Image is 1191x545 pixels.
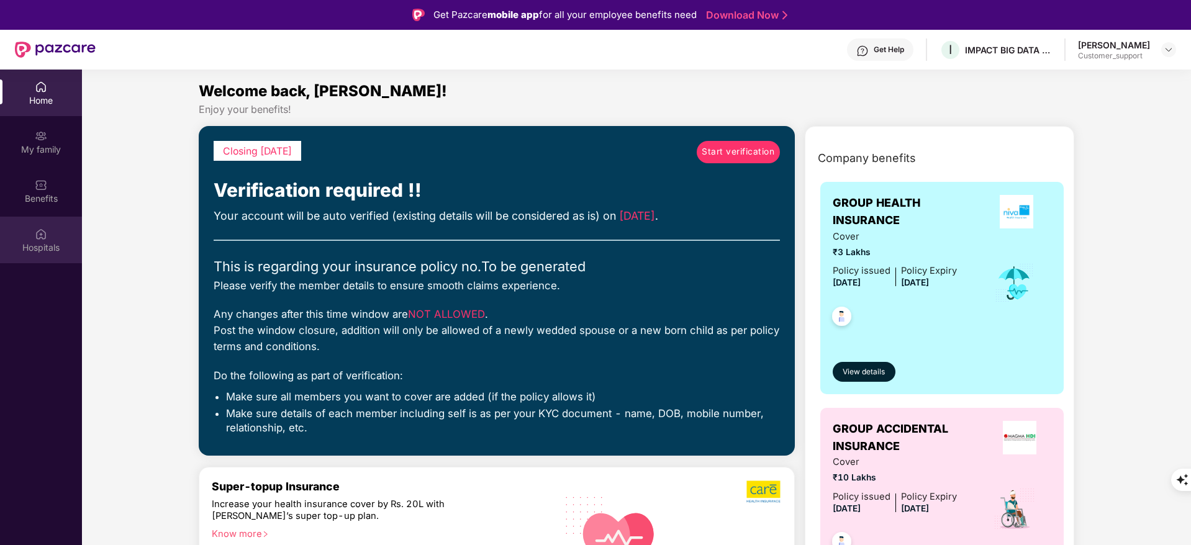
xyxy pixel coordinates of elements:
[1000,195,1033,228] img: insurerLogo
[35,228,47,240] img: svg+xml;base64,PHN2ZyBpZD0iSG9zcGl0YWxzIiB4bWxucz0iaHR0cDovL3d3dy53My5vcmcvMjAwMC9zdmciIHdpZHRoPS...
[199,82,447,100] span: Welcome back, [PERSON_NAME]!
[412,9,425,21] img: Logo
[214,176,780,205] div: Verification required !!
[833,362,895,382] button: View details
[782,9,787,22] img: Stroke
[619,209,655,222] span: [DATE]
[833,420,988,456] span: GROUP ACCIDENTAL INSURANCE
[262,531,269,538] span: right
[901,277,929,287] span: [DATE]
[833,277,861,287] span: [DATE]
[408,308,485,320] span: NOT ALLOWED
[35,81,47,93] img: svg+xml;base64,PHN2ZyBpZD0iSG9tZSIgeG1sbnM9Imh0dHA6Ly93d3cudzMub3JnLzIwMDAvc3ZnIiB3aWR0aD0iMjAiIG...
[993,487,1036,531] img: icon
[901,503,929,513] span: [DATE]
[818,150,916,167] span: Company benefits
[1003,421,1036,454] img: insurerLogo
[35,179,47,191] img: svg+xml;base64,PHN2ZyBpZD0iQmVuZWZpdHMiIHhtbG5zPSJodHRwOi8vd3d3LnczLm9yZy8yMDAwL3N2ZyIgd2lkdGg9Ij...
[843,366,885,378] span: View details
[833,246,957,259] span: ₹3 Lakhs
[833,230,957,244] span: Cover
[833,471,957,485] span: ₹10 Lakhs
[697,141,780,163] a: Start verification
[856,45,869,57] img: svg+xml;base64,PHN2ZyBpZD0iSGVscC0zMngzMiIgeG1sbnM9Imh0dHA6Ly93d3cudzMub3JnLzIwMDAvc3ZnIiB3aWR0aD...
[833,194,981,230] span: GROUP HEALTH INSURANCE
[949,42,952,57] span: I
[214,207,780,225] div: Your account will be auto verified (existing details will be considered as is) on .
[833,264,890,278] div: Policy issued
[15,42,96,58] img: New Pazcare Logo
[833,455,957,469] span: Cover
[212,480,545,493] div: Super-topup Insurance
[226,390,780,403] li: Make sure all members you want to cover are added (if the policy allows it)
[901,264,957,278] div: Policy Expiry
[874,45,904,55] div: Get Help
[702,145,774,159] span: Start verification
[214,256,780,277] div: This is regarding your insurance policy no. To be generated
[1078,39,1150,51] div: [PERSON_NAME]
[487,9,539,20] strong: mobile app
[214,277,780,294] div: Please verify the member details to ensure smooth claims experience.
[833,503,861,513] span: [DATE]
[199,103,1075,116] div: Enjoy your benefits!
[833,490,890,504] div: Policy issued
[433,7,697,22] div: Get Pazcare for all your employee benefits need
[214,306,780,355] div: Any changes after this time window are . Post the window closure, addition will only be allowed o...
[212,498,491,523] div: Increase your health insurance cover by Rs. 20L with [PERSON_NAME]’s super top-up plan.
[746,480,782,503] img: b5dec4f62d2307b9de63beb79f102df3.png
[965,44,1052,56] div: IMPACT BIG DATA ANALYSIS PRIVATE LIMITED
[214,367,780,384] div: Do the following as part of verification:
[901,490,957,504] div: Policy Expiry
[226,407,780,435] li: Make sure details of each member including self is as per your KYC document - name, DOB, mobile n...
[1164,45,1174,55] img: svg+xml;base64,PHN2ZyBpZD0iRHJvcGRvd24tMzJ4MzIiIHhtbG5zPSJodHRwOi8vd3d3LnczLm9yZy8yMDAwL3N2ZyIgd2...
[223,145,292,157] span: Closing [DATE]
[1078,51,1150,61] div: Customer_support
[212,528,537,537] div: Know more
[35,130,47,142] img: svg+xml;base64,PHN2ZyB3aWR0aD0iMjAiIGhlaWdodD0iMjAiIHZpZXdCb3g9IjAgMCAyMCAyMCIgZmlsbD0ibm9uZSIgeG...
[994,263,1035,304] img: icon
[826,303,857,333] img: svg+xml;base64,PHN2ZyB4bWxucz0iaHR0cDovL3d3dy53My5vcmcvMjAwMC9zdmciIHdpZHRoPSI0OC45NDMiIGhlaWdodD...
[706,9,784,22] a: Download Now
